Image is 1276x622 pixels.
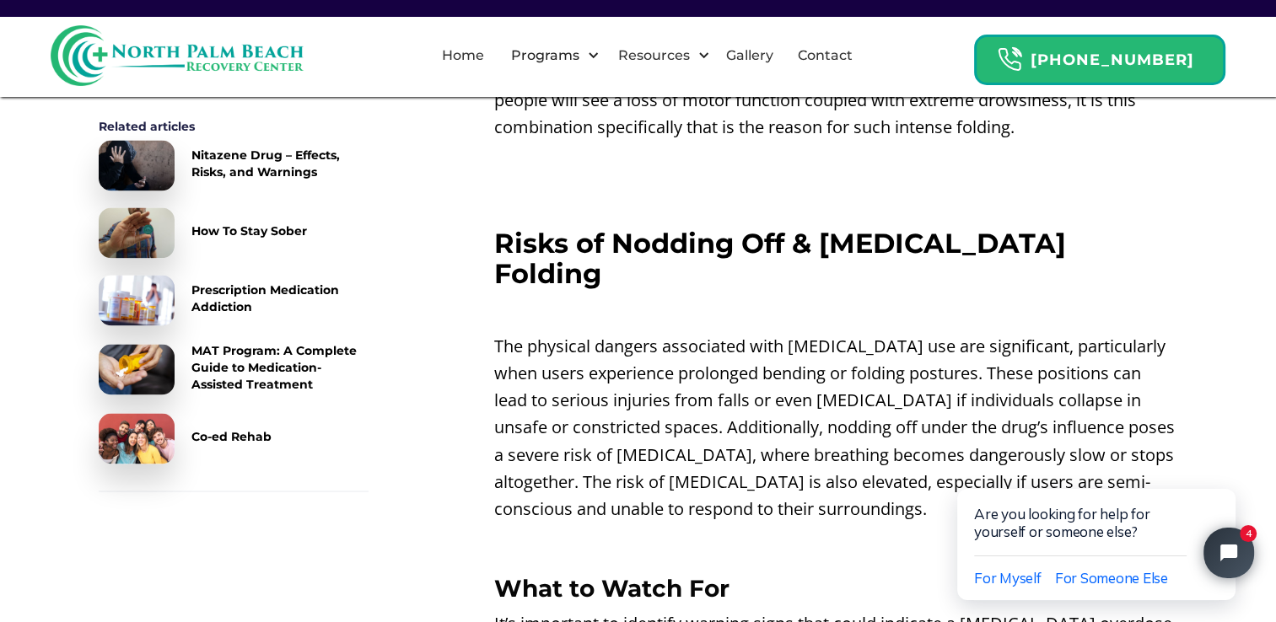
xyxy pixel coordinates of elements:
a: How To Stay Sober [99,207,369,258]
div: Programs [506,46,583,66]
strong: What to Watch For [494,573,730,602]
div: Co-ed Rehab [191,428,272,445]
a: Home [432,29,494,83]
p: ‍ [494,149,1178,176]
div: Related articles [99,118,369,135]
a: Contact [788,29,863,83]
a: Header Calendar Icons[PHONE_NUMBER] [974,26,1225,85]
a: Gallery [716,29,783,83]
a: Co-ed Rehab [99,413,369,464]
div: Prescription Medication Addiction [191,282,369,315]
div: Programs [496,29,603,83]
strong: Risks of Nodding Off & [MEDICAL_DATA] Folding [494,227,1066,290]
p: ‍ [494,185,1178,212]
div: How To Stay Sober [191,223,307,239]
p: ‍ [494,530,1178,557]
div: Resources [603,29,713,83]
p: ‍ [494,298,1178,324]
div: Nitazene Drug – Effects, Risks, and Warnings [191,147,369,180]
a: MAT Program: A Complete Guide to Medication-Assisted Treatment [99,342,369,396]
p: The physical dangers associated with [MEDICAL_DATA] use are significant, particularly when users ... [494,333,1178,522]
img: Header Calendar Icons [997,46,1022,72]
a: Prescription Medication Addiction [99,275,369,325]
div: MAT Program: A Complete Guide to Medication-Assisted Treatment [191,342,369,393]
iframe: Tidio Chat [922,436,1276,622]
a: Nitazene Drug – Effects, Risks, and Warnings [99,140,369,190]
strong: [PHONE_NUMBER] [1031,51,1194,69]
div: Resources [613,46,693,66]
